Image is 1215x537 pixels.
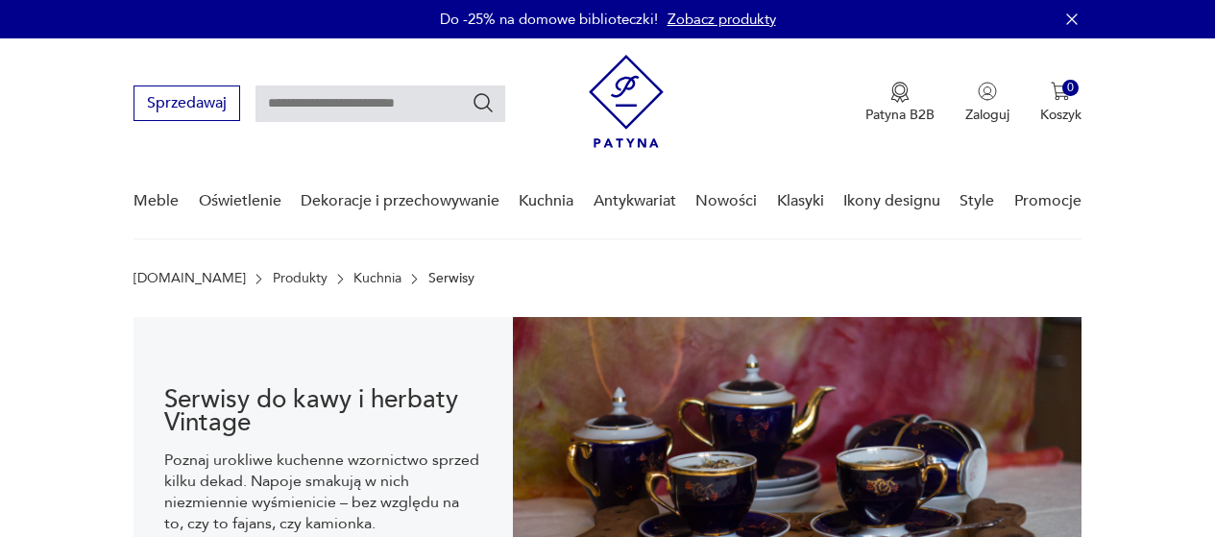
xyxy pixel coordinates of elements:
p: Serwisy [428,271,474,286]
a: Ikony designu [843,164,940,238]
a: Sprzedawaj [134,98,240,111]
a: Style [960,164,994,238]
a: Promocje [1014,164,1081,238]
a: Produkty [273,271,328,286]
img: Ikonka użytkownika [978,82,997,101]
img: Ikona medalu [890,82,910,103]
p: Poznaj urokliwe kuchenne wzornictwo sprzed kilku dekad. Napoje smakują w nich niezmiennie wyśmien... [164,450,482,534]
a: Oświetlenie [199,164,281,238]
button: Sprzedawaj [134,85,240,121]
button: Szukaj [472,91,495,114]
a: Kuchnia [353,271,401,286]
h1: Serwisy do kawy i herbaty Vintage [164,388,482,434]
button: Zaloguj [965,82,1009,124]
button: Patyna B2B [865,82,935,124]
a: Dekoracje i przechowywanie [301,164,499,238]
img: Ikona koszyka [1051,82,1070,101]
p: Zaloguj [965,106,1009,124]
a: [DOMAIN_NAME] [134,271,246,286]
a: Ikona medaluPatyna B2B [865,82,935,124]
a: Zobacz produkty [668,10,776,29]
img: Patyna - sklep z meblami i dekoracjami vintage [589,55,664,148]
div: 0 [1062,80,1079,96]
a: Kuchnia [519,164,573,238]
p: Do -25% na domowe biblioteczki! [440,10,658,29]
a: Antykwariat [594,164,676,238]
p: Koszyk [1040,106,1081,124]
button: 0Koszyk [1040,82,1081,124]
a: Klasyki [777,164,824,238]
p: Patyna B2B [865,106,935,124]
a: Nowości [695,164,757,238]
a: Meble [134,164,179,238]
